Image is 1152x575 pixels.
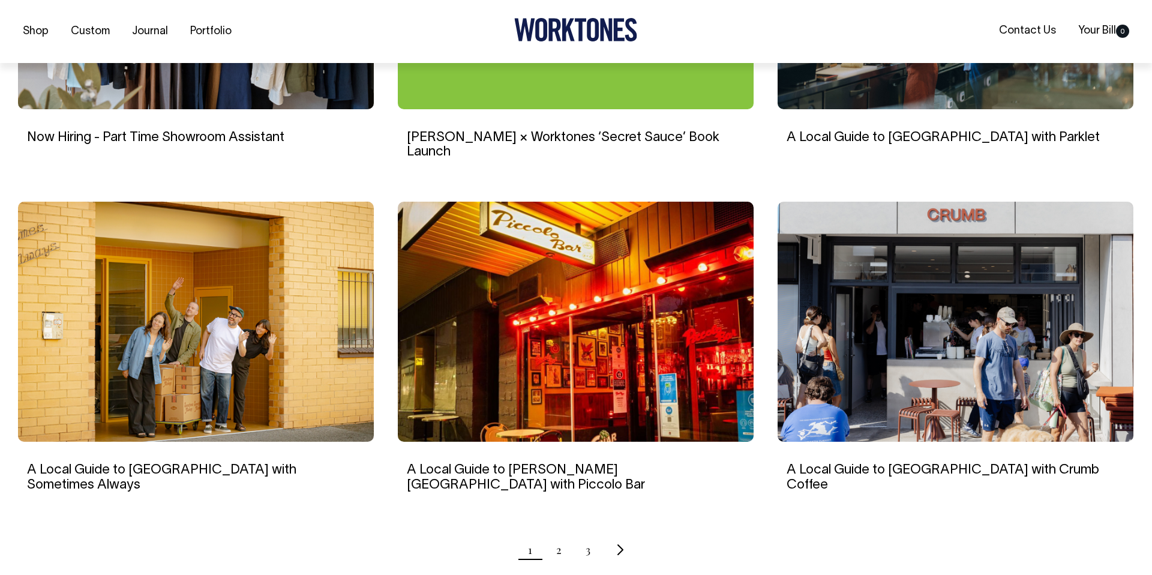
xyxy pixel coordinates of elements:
a: A Local Guide to [GEOGRAPHIC_DATA] with Crumb Coffee [787,464,1099,490]
a: Journal [127,22,173,41]
img: People gather outside a cafe with a shopfront sign that reads "crumb". [778,202,1133,442]
a: Next page [614,535,624,565]
a: Shop [18,22,53,41]
a: A Local Guide to [PERSON_NAME][GEOGRAPHIC_DATA] with Piccolo Bar [407,464,645,490]
span: 0 [1116,25,1129,38]
a: [PERSON_NAME] × Worktones ‘Secret Sauce’ Book Launch [407,131,719,158]
img: A Local Guide to Potts Point with Piccolo Bar [398,202,754,442]
a: Contact Us [994,21,1061,41]
a: Now Hiring - Part Time Showroom Assistant [27,131,284,143]
a: Page 3 [586,535,590,565]
a: A Local Guide to [GEOGRAPHIC_DATA] with Sometimes Always [27,464,296,490]
a: Custom [66,22,115,41]
a: A Local Guide to [GEOGRAPHIC_DATA] with Parklet [787,131,1100,143]
a: Your Bill0 [1073,21,1134,41]
a: Portfolio [185,22,236,41]
a: Page 2 [556,535,562,565]
nav: Pagination [18,535,1134,565]
img: A Local Guide to Adelaide with Sometimes Always [18,202,374,442]
span: Page 1 [528,535,532,565]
